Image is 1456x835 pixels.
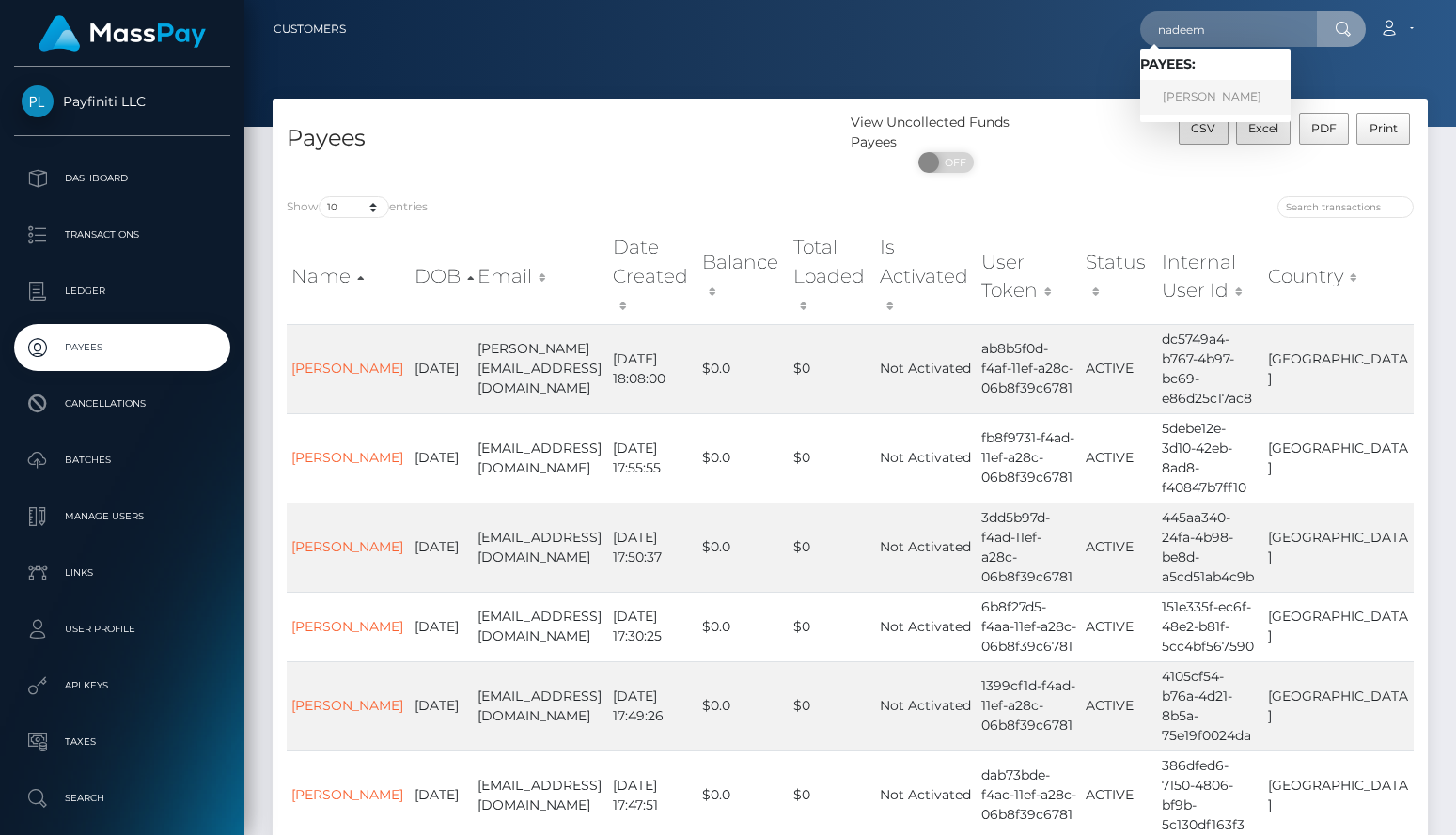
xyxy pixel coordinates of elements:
[1263,228,1414,323] th: Country: activate to sort column ascending
[697,503,788,592] td: $0.0
[1263,592,1414,661] td: [GEOGRAPHIC_DATA]
[473,413,607,503] td: [EMAIL_ADDRESS][DOMAIN_NAME]
[851,113,1043,152] div: View Uncollected Funds Payees
[410,592,473,661] td: [DATE]
[1140,56,1291,72] h6: Payees:
[14,155,230,202] a: Dashboard
[473,324,607,413] td: [PERSON_NAME][EMAIL_ADDRESS][DOMAIN_NAME]
[1081,413,1157,503] td: ACTIVE
[697,661,788,750] td: $0.0
[875,228,977,323] th: Is Activated: activate to sort column ascending
[22,615,223,643] p: User Profile
[473,503,607,592] td: [EMAIL_ADDRESS][DOMAIN_NAME]
[977,324,1081,413] td: ab8b5f0d-f4af-11ef-a28c-06b8f39c6781
[14,211,230,258] a: Transactions
[1081,503,1157,592] td: ACTIVE
[697,228,788,323] th: Balance: activate to sort column ascending
[410,503,473,592] td: [DATE]
[875,661,977,750] td: Not Activated
[14,719,230,765] a: Taxes
[1081,592,1157,661] td: ACTIVE
[977,228,1081,323] th: User Token: activate to sort column ascending
[1157,324,1263,413] td: dc5749a4-b767-4b97-bc69-e86d25c17ac8
[22,446,223,474] p: Batches
[1081,661,1157,750] td: ACTIVE
[14,93,230,110] span: Payfiniti LLC
[1263,324,1414,413] td: [GEOGRAPHIC_DATA]
[291,697,403,714] a: [PERSON_NAME]
[789,324,875,413] td: $0
[1311,121,1337,135] span: PDF
[1236,113,1292,145] button: Excel
[22,672,223,700] p: API Keys
[1179,113,1229,145] button: CSV
[22,85,54,117] img: Payfiniti LLC
[1081,228,1157,323] th: Status: activate to sort column ascending
[1356,113,1410,145] button: Print
[287,122,837,155] h4: Payees
[789,413,875,503] td: $0
[473,228,607,323] th: Email: activate to sort column ascending
[22,277,223,305] p: Ledger
[14,493,230,540] a: Manage Users
[22,728,223,756] p: Taxes
[875,413,977,503] td: Not Activated
[697,324,788,413] td: $0.0
[14,437,230,484] a: Batches
[875,324,977,413] td: Not Activated
[929,152,976,173] span: OFF
[291,538,403,555] a: [PERSON_NAME]
[1157,592,1263,661] td: 151e335f-ec6f-48e2-b81f-5cc4bf567590
[291,449,403,466] a: [PERSON_NAME]
[875,503,977,592] td: Not Activated
[789,661,875,750] td: $0
[1157,661,1263,750] td: 4105cf54-b76a-4d21-8b5a-75e19f0024da
[14,380,230,427] a: Cancellations
[1248,121,1278,135] span: Excel
[274,9,346,49] a: Customers
[977,592,1081,661] td: 6b8f27d5-f4aa-11ef-a28c-06b8f39c6781
[608,228,698,323] th: Date Created: activate to sort column ascending
[1191,121,1215,135] span: CSV
[410,413,473,503] td: [DATE]
[1081,324,1157,413] td: ACTIVE
[608,413,698,503] td: [DATE] 17:55:55
[1299,113,1350,145] button: PDF
[473,661,607,750] td: [EMAIL_ADDRESS][DOMAIN_NAME]
[14,775,230,822] a: Search
[291,618,403,635] a: [PERSON_NAME]
[697,592,788,661] td: $0.0
[410,324,473,413] td: [DATE]
[1140,11,1317,47] input: Search...
[1263,503,1414,592] td: [GEOGRAPHIC_DATA]
[1263,413,1414,503] td: [GEOGRAPHIC_DATA]
[608,503,698,592] td: [DATE] 17:50:37
[473,592,607,661] td: [EMAIL_ADDRESS][DOMAIN_NAME]
[1277,196,1414,218] input: Search transactions
[319,196,389,218] select: Showentries
[1370,121,1398,135] span: Print
[1140,80,1291,115] a: [PERSON_NAME]
[977,413,1081,503] td: fb8f9731-f4ad-11ef-a28c-06b8f39c6781
[789,592,875,661] td: $0
[291,360,403,377] a: [PERSON_NAME]
[14,324,230,371] a: Payees
[875,592,977,661] td: Not Activated
[22,390,223,418] p: Cancellations
[977,661,1081,750] td: 1399cf1d-f4ad-11ef-a28c-06b8f39c6781
[291,786,403,803] a: [PERSON_NAME]
[14,662,230,709] a: API Keys
[977,503,1081,592] td: 3dd5b97d-f4ad-11ef-a28c-06b8f39c6781
[789,228,875,323] th: Total Loaded: activate to sort column ascending
[22,164,223,193] p: Dashboard
[14,268,230,315] a: Ledger
[22,333,223,362] p: Payees
[22,221,223,249] p: Transactions
[1263,661,1414,750] td: [GEOGRAPHIC_DATA]
[410,228,473,323] th: DOB: activate to sort column descending
[608,661,698,750] td: [DATE] 17:49:26
[22,503,223,531] p: Manage Users
[22,784,223,812] p: Search
[39,15,206,52] img: MassPay Logo
[789,503,875,592] td: $0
